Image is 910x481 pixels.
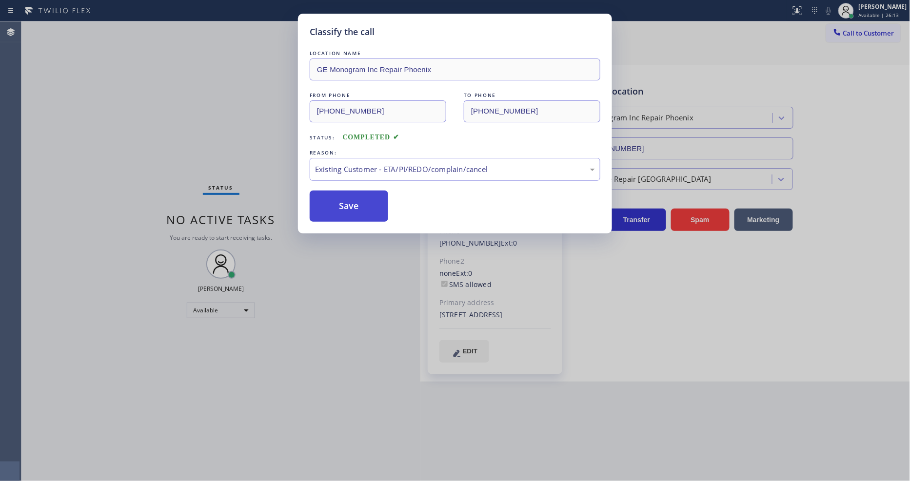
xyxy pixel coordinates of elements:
span: COMPLETED [343,134,399,141]
div: LOCATION NAME [310,48,600,58]
input: To phone [464,100,600,122]
h5: Classify the call [310,25,375,38]
div: TO PHONE [464,90,600,100]
div: Existing Customer - ETA/PI/REDO/complain/cancel [315,164,595,175]
div: REASON: [310,148,600,158]
span: Status: [310,134,335,141]
div: FROM PHONE [310,90,446,100]
button: Save [310,191,388,222]
input: From phone [310,100,446,122]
